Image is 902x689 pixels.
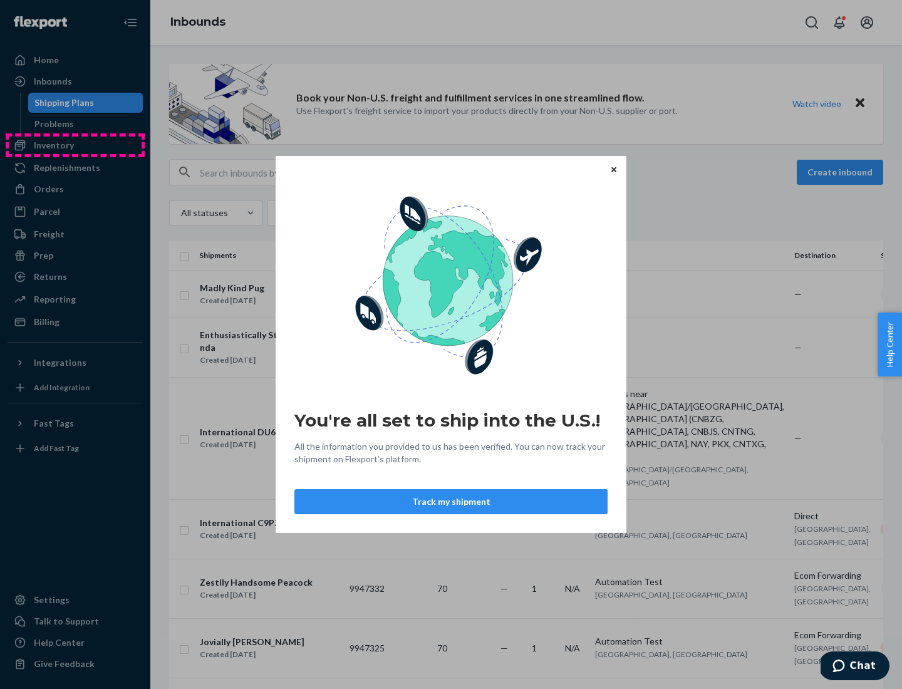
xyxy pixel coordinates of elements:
span: Chat [29,9,55,20]
span: All the information you provided to us has been verified. You can now track your shipment on Flex... [294,440,608,465]
button: Help Center [878,313,902,376]
button: Track my shipment [294,489,608,514]
button: Close [608,162,620,176]
h2: You're all set to ship into the U.S.! [294,409,608,432]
